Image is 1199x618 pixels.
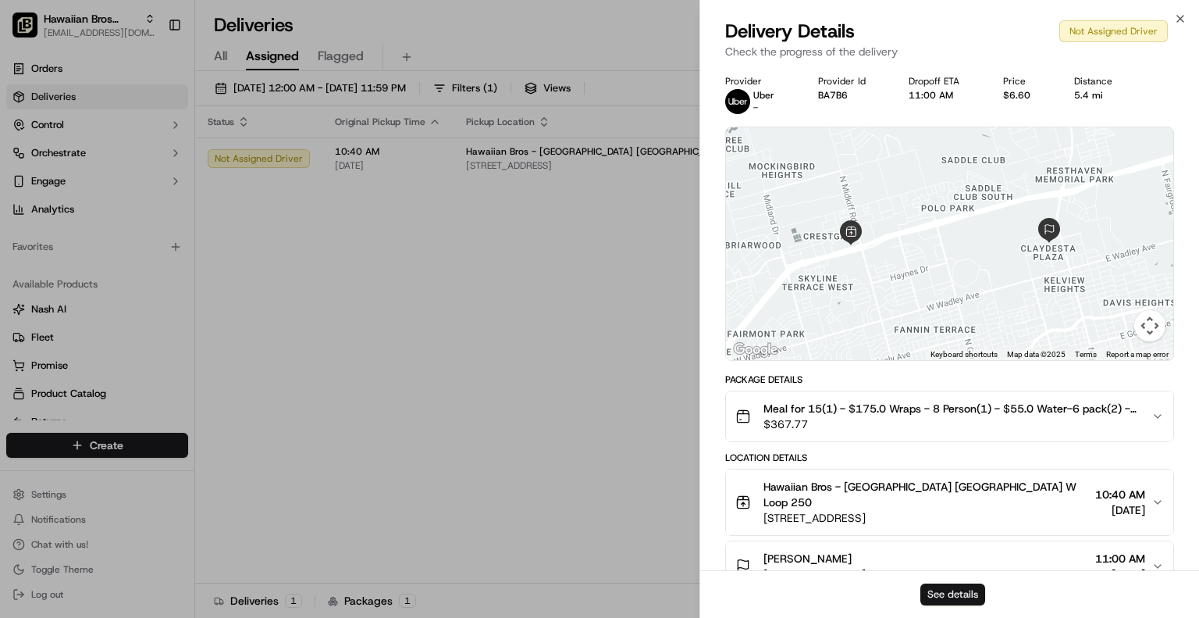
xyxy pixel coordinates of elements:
div: Location Details [725,452,1174,464]
div: Dropoff ETA [909,75,978,88]
div: Price [1003,75,1049,88]
div: 5.4 mi [1074,89,1131,102]
span: Meal for 15(1) - $175.0 Wraps - 8 Person(1) - $55.0 Water-6 pack(2) - $6.0 [763,401,1139,416]
button: Hawaiian Bros - [GEOGRAPHIC_DATA] [GEOGRAPHIC_DATA] W Loop 250[STREET_ADDRESS]10:40 AM[DATE] [726,470,1173,535]
span: [STREET_ADDRESS] [763,566,866,582]
span: API Documentation [148,227,251,242]
span: Delivery Details [725,19,855,44]
p: Check the progress of the delivery [725,44,1174,59]
p: Welcome 👋 [16,63,284,88]
div: Provider [725,75,793,88]
a: Open this area in Google Maps (opens a new window) [730,340,781,360]
span: [DATE] [1095,566,1145,582]
span: Map data ©2025 [1007,350,1066,359]
a: Report a map error [1106,350,1169,359]
div: 💻 [132,228,144,241]
div: 📗 [16,228,28,241]
span: 10:40 AM [1095,487,1145,502]
span: $367.77 [763,416,1139,432]
div: We're available if you need us! [53,165,197,177]
span: [DATE] [1095,502,1145,518]
button: See details [920,584,985,605]
a: Terms (opens in new tab) [1075,350,1097,359]
span: Hawaiian Bros - [GEOGRAPHIC_DATA] [GEOGRAPHIC_DATA] W Loop 250 [763,479,1089,510]
span: [PERSON_NAME] [763,551,852,566]
div: Start new chat [53,149,256,165]
a: Powered byPylon [110,264,189,277]
button: Start new chat [265,154,284,173]
a: 📗Knowledge Base [9,220,126,248]
div: $6.60 [1003,89,1049,102]
span: Knowledge Base [31,227,119,242]
span: [STREET_ADDRESS] [763,510,1089,526]
button: BA7B6 [818,89,848,102]
button: Keyboard shortcuts [930,349,998,360]
p: Uber [753,89,774,102]
span: - [753,102,758,114]
span: 11:00 AM [1095,551,1145,566]
span: Pylon [155,265,189,277]
img: Nash [16,16,47,47]
img: Google [730,340,781,360]
div: Provider Id [818,75,884,88]
div: Distance [1074,75,1131,88]
img: uber-new-logo.jpeg [725,89,750,114]
button: Meal for 15(1) - $175.0 Wraps - 8 Person(1) - $55.0 Water-6 pack(2) - $6.0$367.77 [726,391,1173,441]
a: 💻API Documentation [126,220,257,248]
img: 1736555255976-a54dd68f-1ca7-489b-9aae-adbdc363a1c4 [16,149,44,177]
button: [PERSON_NAME][STREET_ADDRESS]11:00 AM[DATE] [726,541,1173,591]
button: Map camera controls [1134,310,1165,341]
div: Package Details [725,373,1174,386]
div: 11:00 AM [909,89,978,102]
input: Got a question? Start typing here... [41,101,281,117]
